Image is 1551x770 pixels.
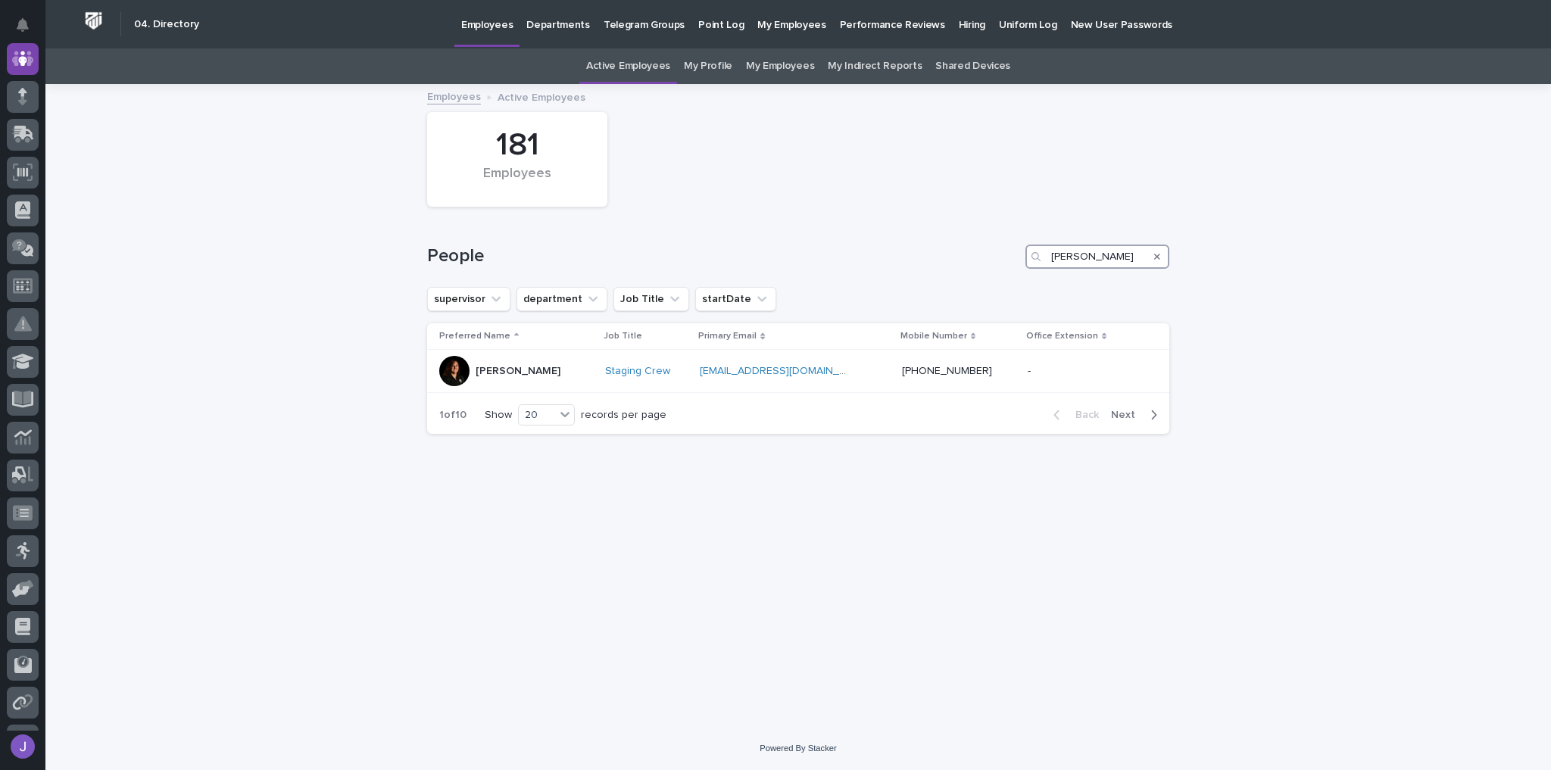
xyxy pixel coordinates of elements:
div: Employees [453,166,582,198]
button: department [516,287,607,311]
img: Workspace Logo [80,7,108,35]
button: Back [1041,408,1105,422]
tr: [PERSON_NAME]Staging Crew [EMAIL_ADDRESS][DOMAIN_NAME] [PHONE_NUMBER]-- [427,350,1169,393]
div: 20 [519,407,555,423]
p: - [1028,362,1034,378]
p: Office Extension [1026,328,1098,344]
a: Staging Crew [605,365,670,378]
p: [PERSON_NAME] [476,365,560,378]
p: Primary Email [698,328,757,344]
button: supervisor [427,287,510,311]
span: Next [1111,410,1144,420]
div: 181 [453,126,582,164]
span: Back [1066,410,1099,420]
button: users-avatar [7,731,39,762]
div: Notifications [19,18,39,42]
input: Search [1025,245,1169,269]
a: My Employees [746,48,814,84]
a: My Profile [684,48,732,84]
p: 1 of 10 [427,397,479,434]
button: Job Title [613,287,689,311]
p: records per page [581,409,666,422]
h1: People [427,245,1019,267]
a: Active Employees [586,48,670,84]
p: Mobile Number [900,328,967,344]
a: Powered By Stacker [760,744,836,753]
a: [PHONE_NUMBER] [902,366,992,376]
a: My Indirect Reports [828,48,922,84]
h2: 04. Directory [134,18,199,31]
a: Employees [427,87,481,104]
a: [EMAIL_ADDRESS][DOMAIN_NAME] [700,366,871,376]
button: startDate [695,287,776,311]
p: Preferred Name [439,328,510,344]
button: Next [1105,408,1169,422]
button: Notifications [7,9,39,41]
p: Show [485,409,512,422]
p: Job Title [604,328,642,344]
a: Shared Devices [935,48,1010,84]
p: Active Employees [498,88,585,104]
